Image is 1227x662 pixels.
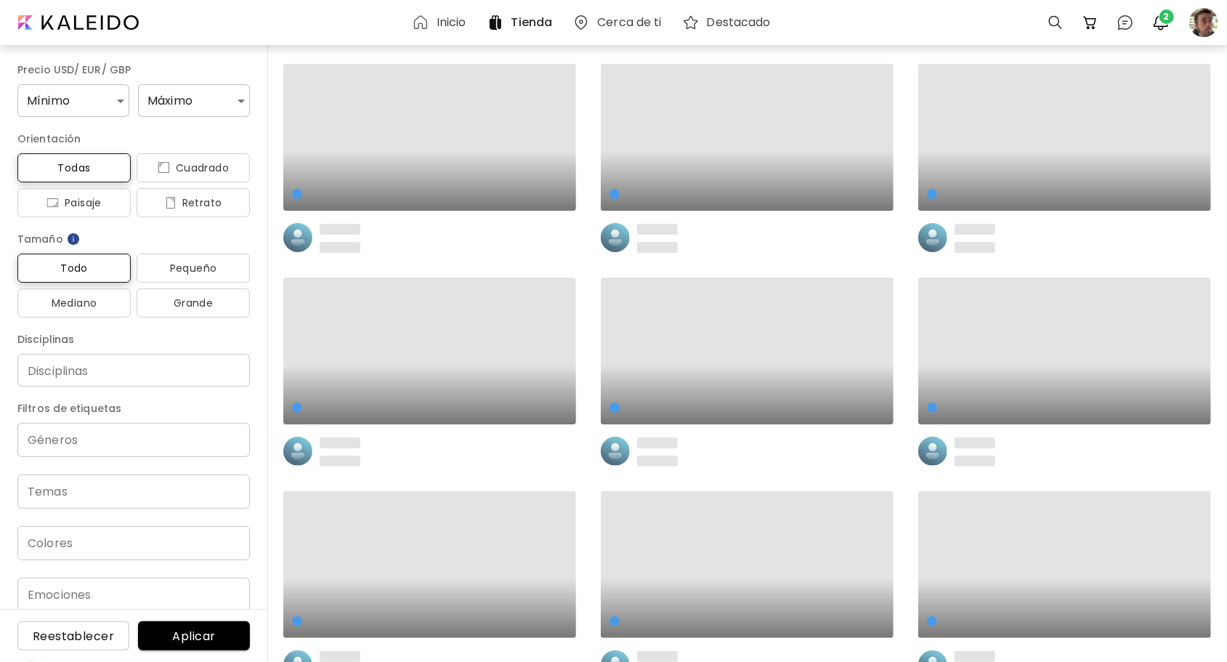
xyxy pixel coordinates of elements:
span: Retrato [148,194,238,211]
a: Cerca de ti [572,14,667,31]
span: Mediano [29,294,119,312]
span: 2 [1159,9,1174,24]
button: Reestablecer [17,621,129,650]
a: Tienda [487,14,559,31]
button: Todo [17,254,131,283]
span: Aplicar [150,629,238,644]
a: Inicio [412,14,472,31]
button: iconRetrato [137,188,250,217]
button: bellIcon2 [1149,10,1173,35]
button: iconPaisaje [17,188,131,217]
div: Máximo [138,84,250,117]
img: icon [165,197,177,209]
button: iconCuadrado [137,153,250,182]
a: Destacado [682,14,777,31]
span: Reestablecer [29,629,118,644]
img: cart [1082,14,1099,31]
span: Cuadrado [148,159,238,177]
span: Paisaje [29,194,119,211]
span: Grande [148,294,238,312]
h6: Disciplinas [17,331,250,348]
h6: Tamaño [17,230,250,248]
button: Grande [137,288,250,318]
h6: Destacado [707,17,771,28]
span: Todo [29,259,119,277]
h6: Filtros de etiquetas [17,400,250,417]
button: Pequeño [137,254,250,283]
span: Pequeño [148,259,238,277]
img: bellIcon [1152,14,1170,31]
button: Aplicar [138,621,250,650]
img: chatIcon [1117,14,1134,31]
button: Mediano [17,288,131,318]
h6: Orientación [17,130,250,148]
h6: Tienda [511,17,553,28]
div: Mínimo [17,84,129,117]
img: icon [46,197,59,209]
span: Todas [29,159,119,177]
button: Todas [17,153,131,182]
img: info [66,232,81,246]
img: icon [158,162,170,174]
h6: Cerca de ti [597,17,661,28]
h6: Inicio [437,17,466,28]
h6: Precio USD/ EUR/ GBP [17,61,250,78]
